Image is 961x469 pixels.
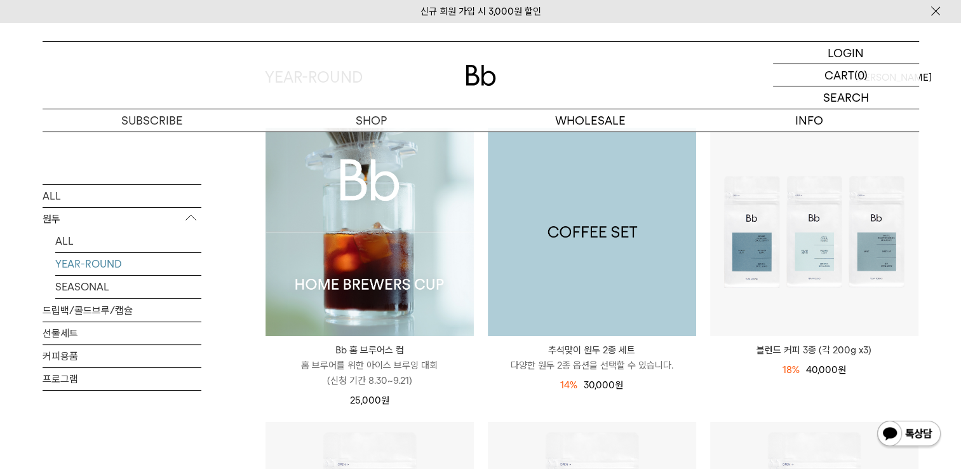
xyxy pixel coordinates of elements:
p: INFO [700,109,919,132]
a: LOGIN [773,42,919,64]
img: 1000001199_add2_013.jpg [488,128,696,336]
a: 프로그램 [43,368,201,390]
a: ALL [55,230,201,252]
a: 블렌드 커피 3종 (각 200g x3) [710,343,918,358]
a: YEAR-ROUND [55,253,201,275]
a: 추석맞이 원두 2종 세트 다양한 원두 2종 옵션을 선택할 수 있습니다. [488,343,696,373]
img: 카카오톡 채널 1:1 채팅 버튼 [876,419,942,450]
a: 선물세트 [43,322,201,344]
span: 원 [615,379,623,391]
a: SHOP [262,109,481,132]
a: 추석맞이 원두 2종 세트 [488,128,696,336]
span: 원 [838,364,846,376]
a: 커피용품 [43,345,201,367]
a: 드립백/콜드브루/캡슐 [43,299,201,322]
p: 다양한 원두 2종 옵션을 선택할 수 있습니다. [488,358,696,373]
p: 홈 브루어를 위한 아이스 브루잉 대회 (신청 기간 8.30~9.21) [265,358,474,388]
span: 원 [381,395,389,406]
img: 블렌드 커피 3종 (각 200g x3) [710,128,918,336]
span: 40,000 [806,364,846,376]
a: SEASONAL [55,276,201,298]
p: Bb 홈 브루어스 컵 [265,343,474,358]
a: CART (0) [773,64,919,86]
a: SUBSCRIBE [43,109,262,132]
p: LOGIN [828,42,864,64]
p: (0) [854,64,868,86]
a: ALL [43,185,201,207]
p: CART [824,64,854,86]
a: 신규 회원 가입 시 3,000원 할인 [420,6,541,17]
p: SEARCH [823,86,869,109]
div: 14% [560,377,577,393]
p: 원두 [43,208,201,231]
p: WHOLESALE [481,109,700,132]
span: 30,000 [584,379,623,391]
img: Bb 홈 브루어스 컵 [265,128,474,336]
span: 25,000 [350,395,389,406]
p: 추석맞이 원두 2종 세트 [488,343,696,358]
div: 18% [783,362,800,377]
img: 로고 [466,65,496,86]
a: Bb 홈 브루어스 컵 홈 브루어를 위한 아이스 브루잉 대회(신청 기간 8.30~9.21) [265,343,474,388]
